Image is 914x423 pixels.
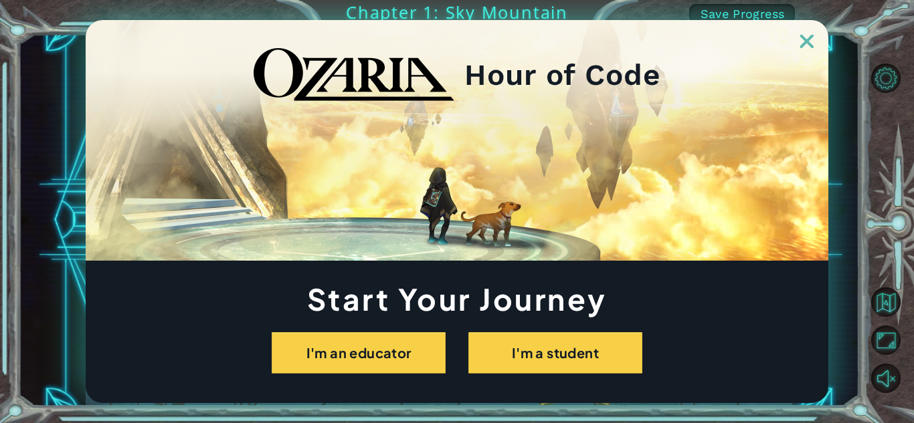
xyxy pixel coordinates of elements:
[254,48,454,102] img: blackOzariaWordmark.png
[800,35,814,48] img: ExitButton_Dusk.png
[86,285,828,312] h1: Start Your Journey
[272,332,446,374] button: I'm an educator
[464,62,660,88] h2: Hour of Code
[468,332,642,374] button: I'm a student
